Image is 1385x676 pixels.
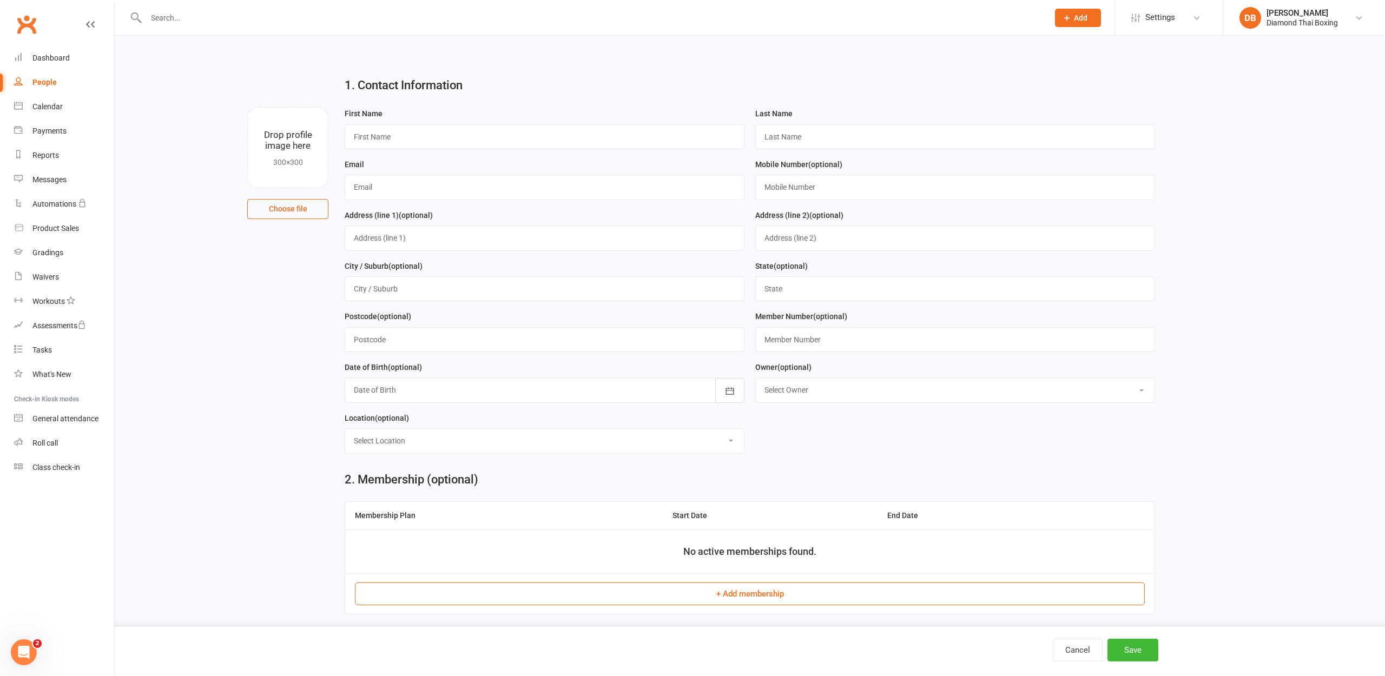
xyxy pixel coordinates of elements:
[32,297,65,306] div: Workouts
[33,639,42,648] span: 2
[32,151,59,160] div: Reports
[32,127,67,135] div: Payments
[32,224,79,233] div: Product Sales
[755,175,1155,200] input: Mobile Number
[14,95,114,119] a: Calendar
[774,262,808,270] spang: (optional)
[1053,639,1103,661] button: Cancel
[345,260,423,272] label: City / Suburb
[14,70,114,95] a: People
[32,414,98,423] div: General attendance
[14,362,114,387] a: What's New
[143,10,1041,25] input: Search...
[1145,5,1175,30] span: Settings
[755,361,812,373] label: Owner
[388,262,423,270] spang: (optional)
[14,119,114,143] a: Payments
[32,321,86,330] div: Assessments
[345,108,382,120] label: First Name
[32,439,58,447] div: Roll call
[345,79,1155,92] h2: 1. Contact Information
[14,407,114,431] a: General attendance kiosk mode
[32,54,70,62] div: Dashboard
[345,226,744,250] input: Address (line 1)
[388,363,422,372] spang: (optional)
[345,502,663,529] th: Membership Plan
[375,414,409,422] spang: (optional)
[663,502,878,529] th: Start Date
[345,327,744,352] input: Postcode
[32,346,52,354] div: Tasks
[755,260,808,272] label: State
[32,200,76,208] div: Automations
[1239,7,1261,29] div: DB
[345,175,744,200] input: Email
[14,192,114,216] a: Automations
[755,276,1155,301] input: State
[14,338,114,362] a: Tasks
[345,310,411,322] label: Postcode
[755,310,847,322] label: Member Number
[345,412,409,424] label: Location
[13,11,40,38] a: Clubworx
[808,160,842,169] spang: (optional)
[1267,18,1338,28] div: Diamond Thai Boxing
[345,124,744,149] input: First Name
[377,312,411,321] spang: (optional)
[345,473,478,486] h2: 2. Membership (optional)
[14,314,114,338] a: Assessments
[345,361,422,373] label: Date of Birth
[1074,14,1087,22] span: Add
[878,502,1077,529] th: End Date
[32,78,57,87] div: People
[755,158,842,170] label: Mobile Number
[14,168,114,192] a: Messages
[14,431,114,455] a: Roll call
[755,226,1155,250] input: Address (line 2)
[1107,639,1158,661] button: Save
[32,175,67,184] div: Messages
[809,211,843,220] spang: (optional)
[32,463,80,472] div: Class check-in
[14,265,114,289] a: Waivers
[14,455,114,480] a: Class kiosk mode
[755,209,843,221] label: Address (line 2)
[32,370,71,379] div: What's New
[345,529,1155,573] td: No active memberships found.
[32,248,63,257] div: Gradings
[345,276,744,301] input: City / Suburb
[355,582,1145,605] button: + Add membership
[755,108,793,120] label: Last Name
[399,211,433,220] spang: (optional)
[14,241,114,265] a: Gradings
[813,312,847,321] spang: (optional)
[755,124,1155,149] input: Last Name
[14,289,114,314] a: Workouts
[14,46,114,70] a: Dashboard
[247,199,328,218] button: Choose file
[1055,9,1101,27] button: Add
[345,158,364,170] label: Email
[14,216,114,241] a: Product Sales
[1267,8,1338,18] div: [PERSON_NAME]
[755,327,1155,352] input: Member Number
[32,102,63,111] div: Calendar
[345,209,433,221] label: Address (line 1)
[11,639,37,665] iframe: Intercom live chat
[32,273,59,281] div: Waivers
[14,143,114,168] a: Reports
[777,363,812,372] spang: (optional)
